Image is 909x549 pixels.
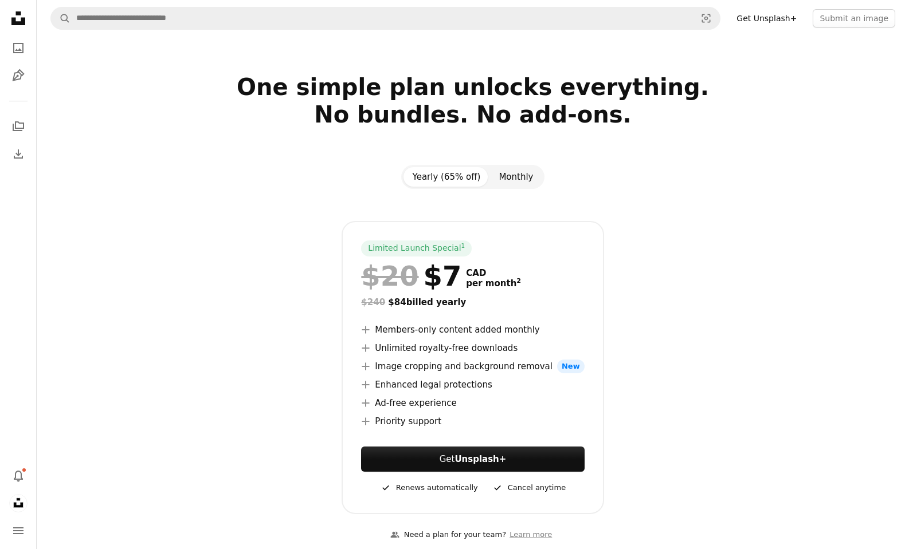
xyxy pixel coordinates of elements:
[361,341,584,355] li: Unlimited royalty-free downloads
[7,7,30,32] a: Home — Unsplash
[461,242,465,249] sup: 1
[361,447,584,472] a: GetUnsplash+
[492,481,566,495] div: Cancel anytime
[361,396,584,410] li: Ad-free experience
[9,494,28,512] img: Avatar of user Unsplash
[730,9,804,27] a: Get Unsplash+
[51,7,70,29] button: Search Unsplash
[516,277,521,285] sup: 2
[506,526,555,544] a: Learn more
[390,529,506,541] div: Need a plan for your team?
[7,519,30,542] button: Menu
[557,360,585,373] span: New
[361,378,584,392] li: Enhanced legal protections
[361,323,584,337] li: Members-only content added monthly
[361,261,418,291] span: $20
[489,167,542,187] button: Monthly
[466,268,521,278] span: CAD
[7,64,30,87] a: Illustrations
[361,414,584,428] li: Priority support
[361,261,461,291] div: $7
[361,295,584,309] div: $84 billed yearly
[7,492,30,515] button: Profile
[459,243,468,254] a: 1
[514,278,523,289] a: 2
[7,37,30,60] a: Photos
[361,240,472,256] div: Limited Launch Special
[361,360,584,373] li: Image cropping and background removal
[454,454,506,464] strong: Unsplash+
[692,7,720,29] button: Visual search
[104,73,842,156] h2: One simple plan unlocks everything. No bundles. No add-ons.
[7,143,30,165] a: Download History
[7,464,30,487] button: Notifications
[466,278,521,289] span: per month
[403,167,490,187] button: Yearly (65% off)
[813,9,895,27] button: Submit an image
[380,481,478,495] div: Renews automatically
[50,7,720,30] form: Find visuals sitewide
[7,115,30,138] a: Collections
[361,297,385,307] span: $240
